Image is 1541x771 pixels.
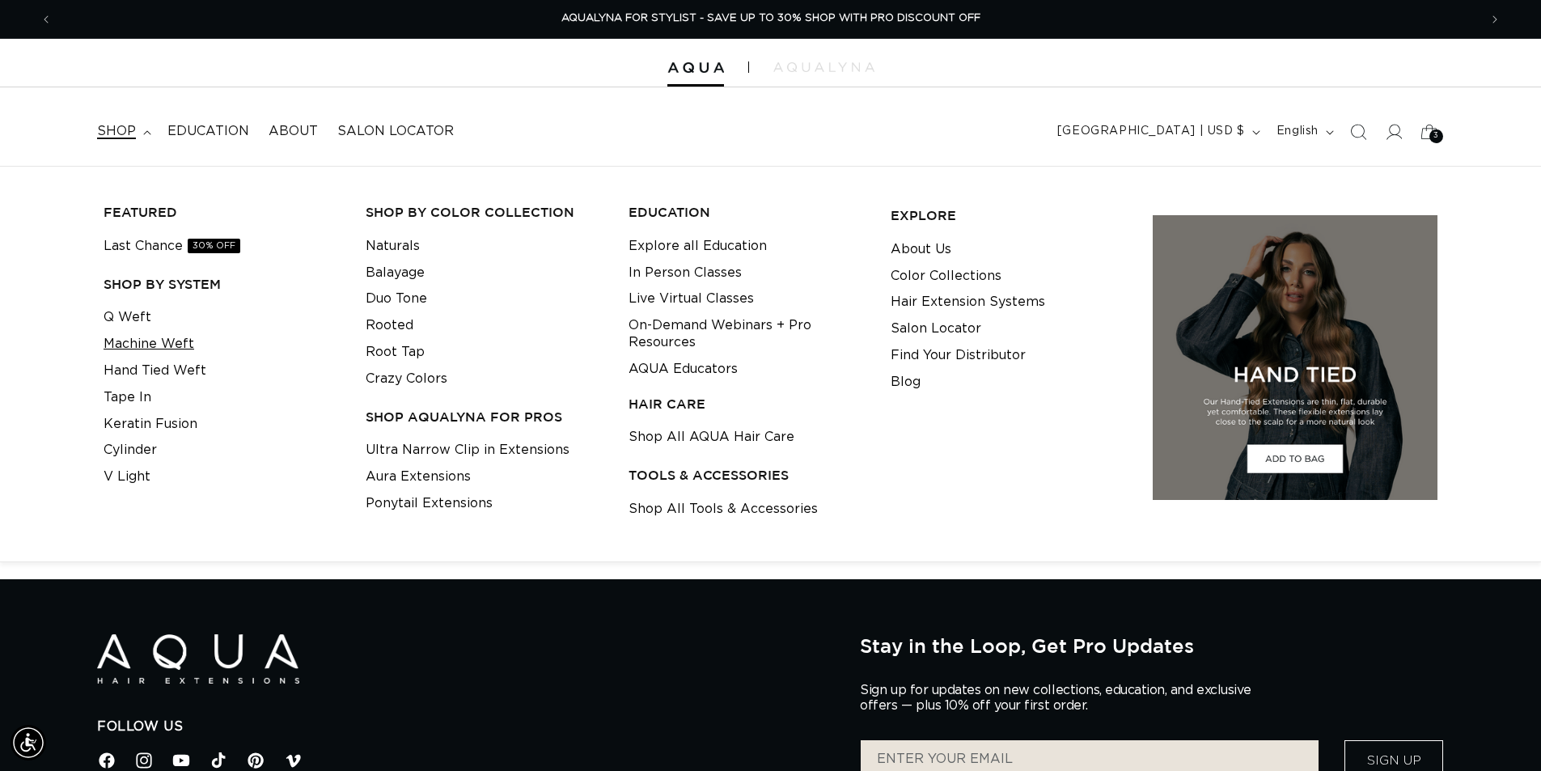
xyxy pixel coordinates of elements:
[104,437,157,464] a: Cylinder
[891,342,1026,369] a: Find Your Distributor
[1057,123,1245,140] span: [GEOGRAPHIC_DATA] | USD $
[561,13,980,23] span: AQUALYNA FOR STYLIST - SAVE UP TO 30% SHOP WITH PRO DISCOUNT OFF
[891,289,1045,316] a: Hair Extension Systems
[629,356,738,383] a: AQUA Educators
[629,286,754,312] a: Live Virtual Classes
[104,204,341,221] h3: FEATURED
[97,634,299,684] img: Aqua Hair Extensions
[104,358,206,384] a: Hand Tied Weft
[104,464,150,490] a: V Light
[97,123,136,140] span: shop
[860,683,1264,714] p: Sign up for updates on new collections, education, and exclusive offers — plus 10% off your first...
[629,396,866,413] h3: HAIR CARE
[1048,116,1267,147] button: [GEOGRAPHIC_DATA] | USD $
[860,634,1444,657] h2: Stay in the Loop, Get Pro Updates
[1477,4,1513,35] button: Next announcement
[97,718,836,735] h2: Follow Us
[1433,129,1439,143] span: 3
[158,113,259,150] a: Education
[366,233,420,260] a: Naturals
[366,366,447,392] a: Crazy Colors
[366,409,603,426] h3: Shop AquaLyna for Pros
[104,304,151,331] a: Q Weft
[337,123,454,140] span: Salon Locator
[629,260,742,286] a: In Person Classes
[269,123,318,140] span: About
[104,331,194,358] a: Machine Weft
[629,204,866,221] h3: EDUCATION
[366,312,413,339] a: Rooted
[259,113,328,150] a: About
[366,204,603,221] h3: Shop by Color Collection
[28,4,64,35] button: Previous announcement
[891,369,921,396] a: Blog
[629,496,818,523] a: Shop All Tools & Accessories
[891,236,951,263] a: About Us
[104,384,151,411] a: Tape In
[366,464,471,490] a: Aura Extensions
[891,263,1001,290] a: Color Collections
[366,286,427,312] a: Duo Tone
[891,207,1128,224] h3: EXPLORE
[667,62,724,74] img: Aqua Hair Extensions
[1276,123,1319,140] span: English
[11,725,46,760] div: Accessibility Menu
[366,437,569,464] a: Ultra Narrow Clip in Extensions
[629,233,767,260] a: Explore all Education
[366,490,493,517] a: Ponytail Extensions
[167,123,249,140] span: Education
[188,239,240,253] span: 30% OFF
[104,233,240,260] a: Last Chance30% OFF
[328,113,464,150] a: Salon Locator
[87,113,158,150] summary: shop
[629,424,794,451] a: Shop All AQUA Hair Care
[104,411,197,438] a: Keratin Fusion
[629,467,866,484] h3: TOOLS & ACCESSORIES
[1340,114,1376,150] summary: Search
[773,62,874,72] img: aqualyna.com
[1267,116,1340,147] button: English
[891,316,981,342] a: Salon Locator
[366,339,425,366] a: Root Tap
[366,260,425,286] a: Balayage
[629,312,866,356] a: On-Demand Webinars + Pro Resources
[104,276,341,293] h3: SHOP BY SYSTEM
